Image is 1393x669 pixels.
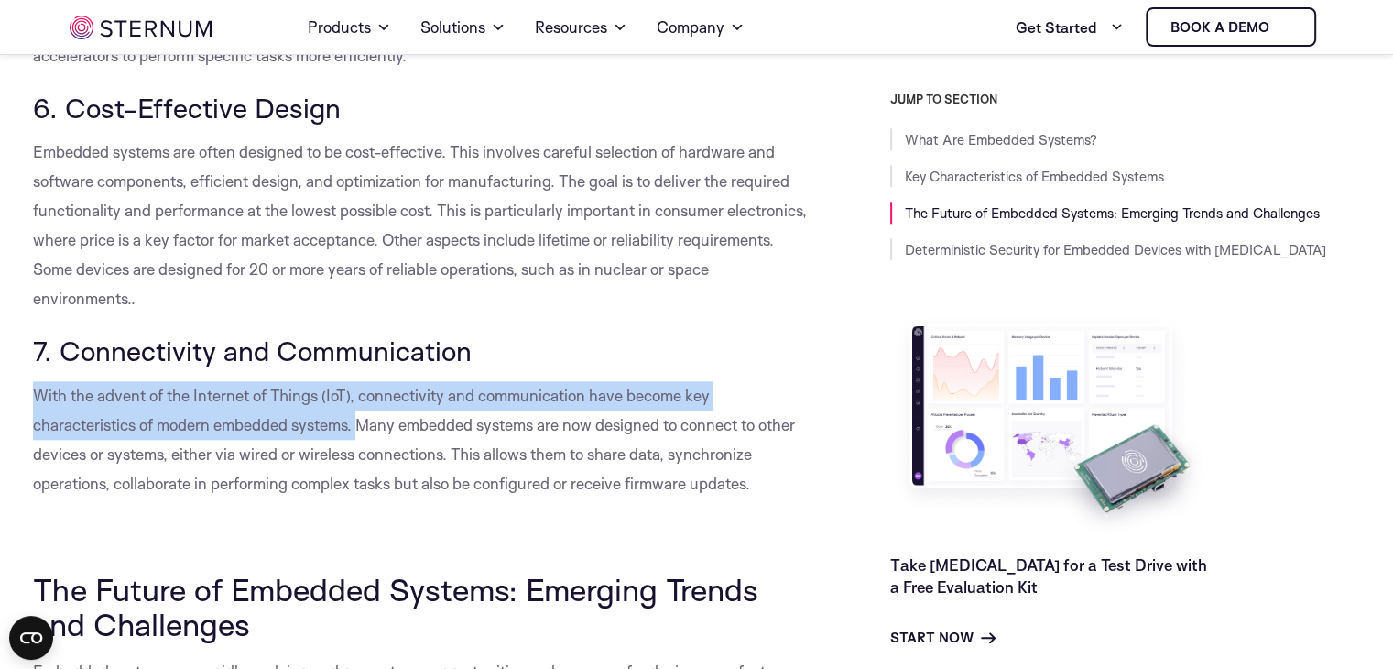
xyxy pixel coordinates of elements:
[33,570,758,643] span: The Future of Embedded Systems: Emerging Trends and Challenges
[890,92,1361,106] h3: JUMP TO SECTION
[9,616,53,660] button: Open CMP widget
[33,142,807,308] span: Embedded systems are often designed to be cost-effective. This involves careful selection of hard...
[33,91,341,125] span: 6. Cost-Effective Design
[905,168,1164,185] a: Key Characteristics of Embedded Systems
[33,386,795,493] span: With the advent of the Internet of Things (IoT), connectivity and communication have become key c...
[420,2,506,53] a: Solutions
[1277,20,1291,35] img: sternum iot
[890,555,1207,597] a: Take [MEDICAL_DATA] for a Test Drive with a Free Evaluation Kit
[33,334,472,367] span: 7. Connectivity and Communication
[890,312,1211,540] img: Take Sternum for a Test Drive with a Free Evaluation Kit
[905,204,1320,222] a: The Future of Embedded Systems: Emerging Trends and Challenges
[657,2,745,53] a: Company
[905,131,1097,148] a: What Are Embedded Systems?
[890,627,996,649] a: Start Now
[1146,7,1316,47] a: Book a demo
[535,2,627,53] a: Resources
[905,241,1326,258] a: Deterministic Security for Embedded Devices with [MEDICAL_DATA]
[1016,9,1124,46] a: Get Started
[308,2,391,53] a: Products
[70,16,212,39] img: sternum iot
